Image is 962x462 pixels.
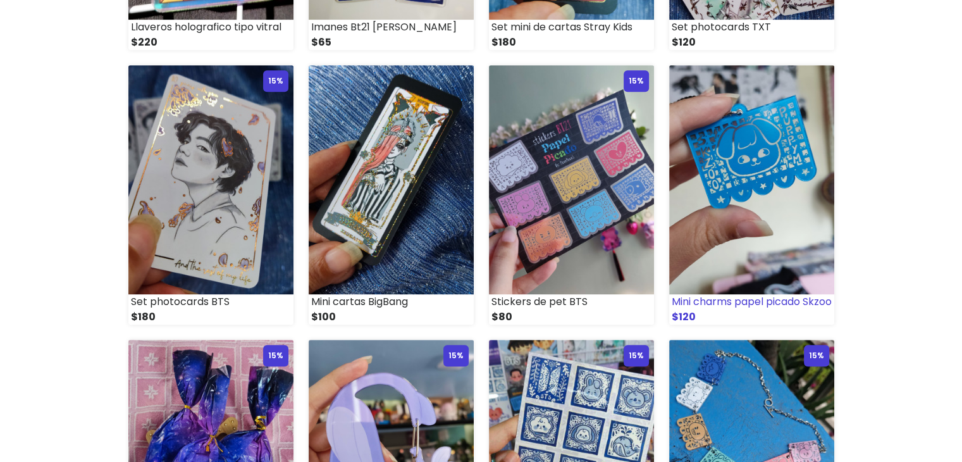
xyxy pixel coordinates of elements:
[309,65,474,325] a: Mini cartas BigBang $100
[263,70,288,92] div: 15%
[128,65,293,294] img: small_1750092629638.jpeg
[309,309,474,325] div: $100
[309,294,474,309] div: Mini cartas BigBang
[489,65,654,294] img: small_1750092006863.jpeg
[669,294,834,309] div: Mini charms papel picado Skzoo
[669,309,834,325] div: $120
[128,35,293,50] div: $220
[669,65,834,325] a: Mini charms papel picado Skzoo $120
[309,20,474,35] div: Imanes Bt21 [PERSON_NAME]
[309,35,474,50] div: $65
[804,345,829,366] div: 15%
[489,20,654,35] div: Set mini de cartas Stray Kids
[128,20,293,35] div: Llaveros holografico tipo vitral
[669,35,834,50] div: $120
[489,65,654,325] a: 15% Stickers de pet BTS $80
[309,65,474,294] img: small_1750092199621.jpeg
[128,294,293,309] div: Set photocards BTS
[128,309,293,325] div: $180
[489,294,654,309] div: Stickers de pet BTS
[669,65,834,294] img: small_1749667667822.jpeg
[263,345,288,366] div: 15%
[489,309,654,325] div: $80
[624,345,649,366] div: 15%
[128,65,293,325] a: 15% Set photocards BTS $180
[669,20,834,35] div: Set photocards TXT
[624,70,649,92] div: 15%
[443,345,469,366] div: 15%
[489,35,654,50] div: $180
